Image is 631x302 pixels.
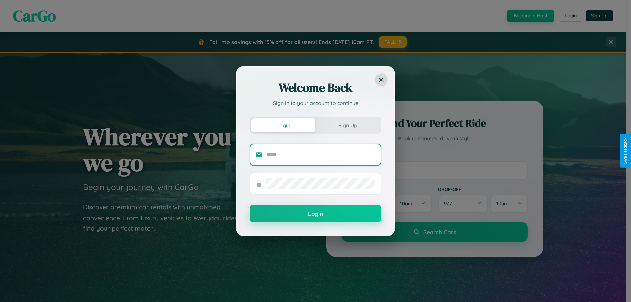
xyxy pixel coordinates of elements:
[250,80,381,96] h2: Welcome Back
[315,118,380,132] button: Sign Up
[623,138,628,164] div: Give Feedback
[250,205,381,222] button: Login
[250,99,381,107] p: Sign in to your account to continue
[251,118,315,132] button: Login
